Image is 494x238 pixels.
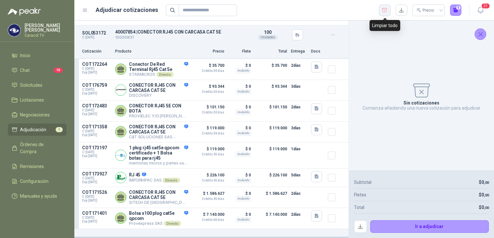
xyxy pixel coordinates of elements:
p: IMPORHPAC SAS [129,178,180,183]
p: Conector De Red Terminal Rj45 Cat 5e [129,62,188,72]
span: Crédito 30 días [192,111,224,114]
span: C: [DATE] [82,150,111,154]
p: $ 7.140.000 [192,211,224,222]
p: SITECH DE [GEOGRAPHIC_DATA] SAS [129,200,188,205]
span: Exp: [DATE] [82,92,111,95]
span: Exp: [DATE] [82,199,111,203]
h1: Adjudicar cotizaciones [96,5,158,15]
a: Órdenes de Compra [8,138,67,158]
img: Company Logo [115,150,126,161]
p: Docs [311,48,324,55]
p: Docs [311,17,324,21]
p: CONECTOR RJ45 5E CON BOTA [129,103,188,114]
span: Crédito 30 días [192,132,224,135]
p: Comienza añadiendo una nueva cotización para adjudicar [362,105,480,111]
div: Unidades [258,35,278,40]
p: Dirección [288,17,307,21]
span: Crédito 30 días [192,69,224,73]
p: Fletes [354,191,366,198]
img: Company Logo [115,85,126,95]
p: 2 días [291,62,307,69]
span: 0 [481,192,489,197]
span: Órdenes de Compra [20,141,60,155]
div: Incluido [236,217,251,222]
span: 1 [56,127,63,132]
span: Crédito 45 días [192,179,224,182]
p: 40007854 | CONECTOR RJ45 CON CARCASA CAT 5E [115,29,248,35]
a: Inicio [8,49,67,62]
p: $ 0 [228,124,251,132]
span: 100 [264,30,272,35]
span: ,00 [484,181,489,185]
p: $ 93.344 [192,83,224,94]
p: SOL053172 [82,30,111,35]
img: Logo peakr [8,8,41,15]
div: Incluido [236,110,251,115]
a: Manuales y ayuda [8,190,67,202]
a: Negociaciones [8,109,67,121]
p: Subtotal [354,179,371,186]
p: COT171401 [82,211,111,216]
a: Configuración [8,175,67,187]
p: 2 días [291,211,307,218]
span: Exp: [DATE] [82,180,111,184]
p: $ 119.000 [255,145,287,166]
span: C: [DATE] [82,129,111,133]
div: Directo [156,72,174,77]
span: Exp: [DATE] [82,112,111,116]
p: $ 0 [228,103,251,111]
p: Bolsa x100 plug cat5e qpcom [129,211,188,221]
p: COT173927 [82,171,111,176]
div: Incluido [236,178,251,183]
span: C: [DATE] [82,67,111,71]
span: Exp: [DATE] [82,133,111,137]
p: $ 35.700 [192,62,224,73]
p: [PERSON_NAME] [PERSON_NAME] [25,23,67,32]
a: Licitaciones [8,94,67,106]
p: $ 0 [228,83,251,90]
span: Crédito 45 días [192,197,224,201]
span: ,00 [484,193,489,197]
p: $ 93.344 [255,83,287,98]
p: CONECTOR RJ45 CON CARCASA CAT 5E [129,190,188,200]
p: C: [DATE] [82,35,111,39]
p: $ 0 [228,190,251,197]
p: 3 días [291,124,307,132]
button: 21 [475,5,486,16]
span: C: [DATE] [82,195,111,199]
p: $ 101.150 [255,103,287,119]
p: 2 días [291,103,307,111]
a: Solicitudes [8,79,67,91]
p: STARMICROS [129,72,188,77]
span: 10 [54,68,63,73]
p: COT171526 [82,190,111,195]
div: Incluido [236,196,251,201]
p: COT172483 [82,103,111,108]
div: Incluido [236,68,251,73]
span: Remisiones [20,163,44,170]
p: CONECTOR RJ45 CON CARCASA CAT 5E [129,83,188,93]
p: $ [479,179,489,186]
div: Directo [164,221,181,226]
p: $ 119.000 [192,145,224,156]
p: $ 226.100 [255,171,287,184]
span: Solicitudes [20,82,42,89]
p: Total [255,48,287,55]
p: $ 0 [228,211,251,218]
span: Crédito 45 días [192,153,224,156]
p: DISCOVERY [129,93,188,98]
p: memorias micros y partes sas [129,161,188,166]
span: Licitaciones [20,96,44,104]
span: Crédito 30 días [192,90,224,94]
span: C: [DATE] [82,176,111,180]
span: Manuales y ayuda [20,193,57,200]
p: $ 1.586.627 [255,190,287,205]
p: $ 119.000 [192,124,224,135]
p: $ 101.150 [192,103,224,114]
p: $ [479,204,489,211]
div: Incluido [236,131,251,136]
p: $ 0 [228,145,251,153]
p: Solicitud [82,17,111,21]
span: Inicio [20,52,30,59]
span: Adjudicación [20,126,46,133]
